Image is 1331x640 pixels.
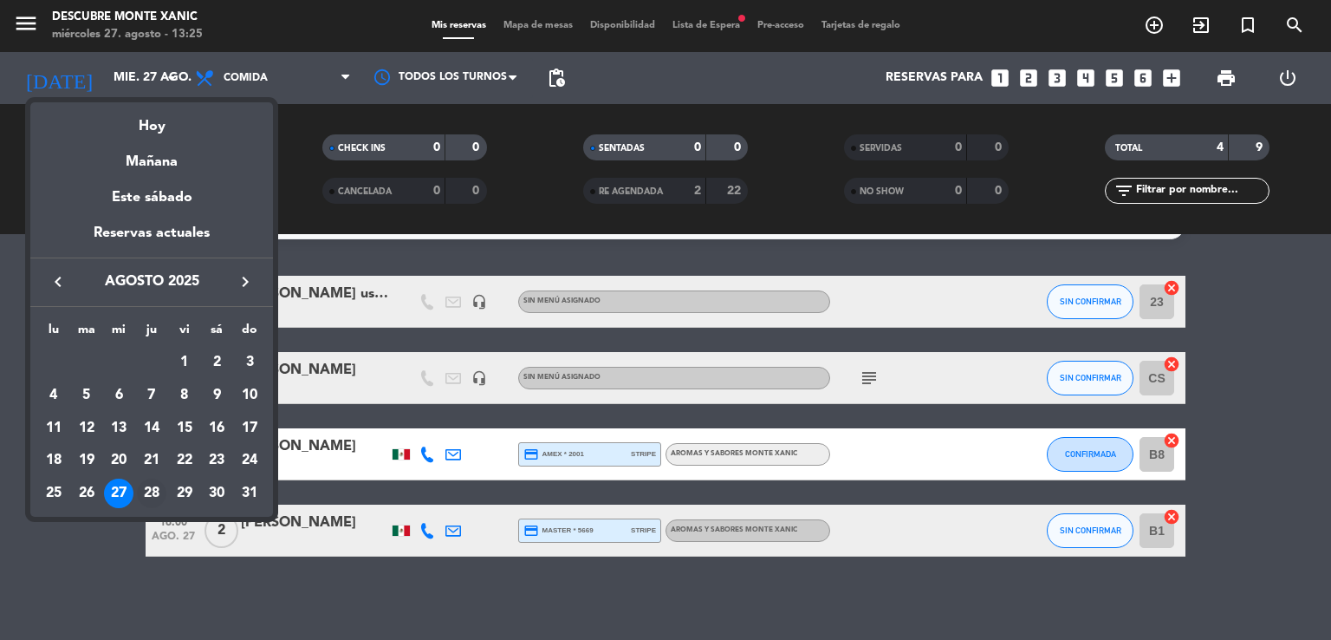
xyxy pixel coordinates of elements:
div: 9 [202,381,231,410]
div: 8 [170,381,199,410]
td: 20 de agosto de 2025 [102,444,135,477]
td: 24 de agosto de 2025 [233,444,266,477]
td: 25 de agosto de 2025 [37,477,70,510]
td: 4 de agosto de 2025 [37,379,70,412]
div: Reservas actuales [30,222,273,258]
th: lunes [37,320,70,347]
td: 14 de agosto de 2025 [135,412,168,445]
div: 26 [72,479,101,508]
td: 23 de agosto de 2025 [201,444,234,477]
div: 13 [104,414,133,443]
td: 5 de agosto de 2025 [70,379,103,412]
button: keyboard_arrow_left [42,271,74,293]
div: 17 [235,414,264,443]
i: keyboard_arrow_left [48,271,68,292]
td: 15 de agosto de 2025 [168,412,201,445]
td: 11 de agosto de 2025 [37,412,70,445]
div: 19 [72,446,101,475]
th: sábado [201,320,234,347]
td: 6 de agosto de 2025 [102,379,135,412]
div: 31 [235,479,264,508]
div: Este sábado [30,173,273,222]
div: 5 [72,381,101,410]
div: Hoy [30,102,273,138]
div: 11 [39,414,68,443]
div: 14 [137,414,166,443]
div: Mañana [30,138,273,173]
div: 4 [39,381,68,410]
td: 8 de agosto de 2025 [168,379,201,412]
div: 27 [104,479,133,508]
div: 25 [39,479,68,508]
div: 6 [104,381,133,410]
th: miércoles [102,320,135,347]
div: 2 [202,348,231,377]
div: 24 [235,446,264,475]
td: 26 de agosto de 2025 [70,477,103,510]
div: 18 [39,446,68,475]
td: 29 de agosto de 2025 [168,477,201,510]
div: 15 [170,414,199,443]
td: 31 de agosto de 2025 [233,477,266,510]
div: 12 [72,414,101,443]
td: 9 de agosto de 2025 [201,379,234,412]
div: 7 [137,381,166,410]
td: 12 de agosto de 2025 [70,412,103,445]
div: 16 [202,414,231,443]
td: 10 de agosto de 2025 [233,379,266,412]
td: 16 de agosto de 2025 [201,412,234,445]
td: 1 de agosto de 2025 [168,346,201,379]
th: domingo [233,320,266,347]
td: 2 de agosto de 2025 [201,346,234,379]
td: 30 de agosto de 2025 [201,477,234,510]
div: 23 [202,446,231,475]
td: 19 de agosto de 2025 [70,444,103,477]
td: 18 de agosto de 2025 [37,444,70,477]
div: 29 [170,479,199,508]
th: martes [70,320,103,347]
i: keyboard_arrow_right [235,271,256,292]
div: 3 [235,348,264,377]
th: viernes [168,320,201,347]
div: 28 [137,479,166,508]
div: 20 [104,446,133,475]
button: keyboard_arrow_right [230,271,261,293]
td: 22 de agosto de 2025 [168,444,201,477]
div: 22 [170,446,199,475]
div: 30 [202,479,231,508]
td: 17 de agosto de 2025 [233,412,266,445]
td: 13 de agosto de 2025 [102,412,135,445]
div: 21 [137,446,166,475]
div: 10 [235,381,264,410]
td: 3 de agosto de 2025 [233,346,266,379]
td: 27 de agosto de 2025 [102,477,135,510]
td: 21 de agosto de 2025 [135,444,168,477]
td: AGO. [37,346,168,379]
td: 7 de agosto de 2025 [135,379,168,412]
div: 1 [170,348,199,377]
td: 28 de agosto de 2025 [135,477,168,510]
th: jueves [135,320,168,347]
span: agosto 2025 [74,271,230,293]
